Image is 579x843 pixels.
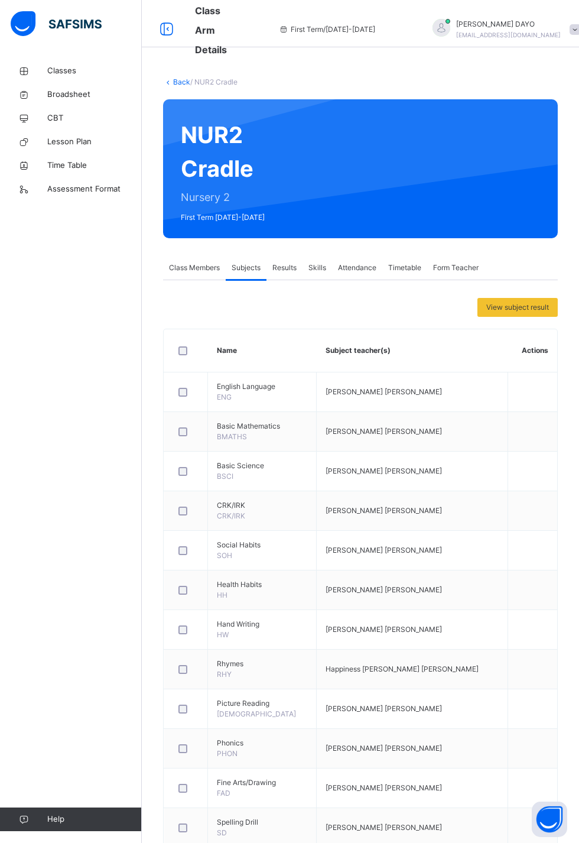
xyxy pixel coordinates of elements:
span: [PERSON_NAME] [PERSON_NAME] [326,625,442,634]
span: Subjects [232,262,261,273]
span: Happiness [PERSON_NAME] [PERSON_NAME] [326,664,479,673]
span: / NUR2 Cradle [190,77,238,86]
span: Class Arm Details [195,5,227,56]
span: CRK/IRK [217,511,245,520]
span: PHON [217,749,238,758]
span: Hand Writing [217,619,307,630]
span: Basic Science [217,461,307,471]
span: FAD [217,789,230,797]
span: Picture Reading [217,698,307,709]
span: [EMAIL_ADDRESS][DOMAIN_NAME] [456,31,561,38]
th: Name [208,329,317,372]
span: CRK/IRK [217,500,307,511]
span: Skills [308,262,326,273]
span: View subject result [486,302,549,313]
span: [PERSON_NAME] [PERSON_NAME] [326,744,442,753]
a: Back [173,77,190,86]
span: Results [272,262,297,273]
span: SOH [217,551,232,560]
span: [PERSON_NAME] [PERSON_NAME] [326,783,442,792]
span: Basic Mathematics [217,421,307,432]
span: [PERSON_NAME] [PERSON_NAME] [326,427,442,436]
span: [PERSON_NAME] [PERSON_NAME] [326,704,442,713]
span: Attendance [338,262,376,273]
th: Actions [508,329,557,372]
span: Time Table [47,160,142,171]
span: CBT [47,112,142,124]
span: HH [217,591,227,599]
span: session/term information [279,24,375,35]
span: [PERSON_NAME] [PERSON_NAME] [326,506,442,515]
button: Open asap [532,802,567,837]
span: BMATHS [217,432,247,441]
span: [PERSON_NAME] [PERSON_NAME] [326,585,442,594]
img: safsims [11,11,102,36]
span: [PERSON_NAME] [PERSON_NAME] [326,466,442,475]
span: Fine Arts/Drawing [217,777,307,788]
span: Spelling Drill [217,817,307,828]
span: HW [217,630,229,639]
span: Health Habits [217,579,307,590]
span: [PERSON_NAME] [PERSON_NAME] [326,546,442,555]
span: Social Habits [217,540,307,550]
span: [DEMOGRAPHIC_DATA] [217,709,296,718]
th: Subject teacher(s) [317,329,508,372]
span: Form Teacher [433,262,479,273]
span: Assessment Format [47,183,142,195]
span: First Term [DATE]-[DATE] [181,212,285,223]
span: English Language [217,381,307,392]
span: RHY [217,670,232,679]
span: Rhymes [217,659,307,669]
span: Phonics [217,738,307,748]
span: Help [47,813,141,825]
span: Class Members [169,262,220,273]
span: BSCI [217,472,233,481]
span: Lesson Plan [47,136,142,148]
span: ENG [217,393,232,401]
span: [PERSON_NAME] [PERSON_NAME] [326,823,442,832]
span: Classes [47,65,142,77]
span: SD [217,828,227,837]
span: [PERSON_NAME] DAYO [456,19,561,30]
span: [PERSON_NAME] [PERSON_NAME] [326,387,442,396]
span: Broadsheet [47,89,142,100]
span: Timetable [388,262,421,273]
